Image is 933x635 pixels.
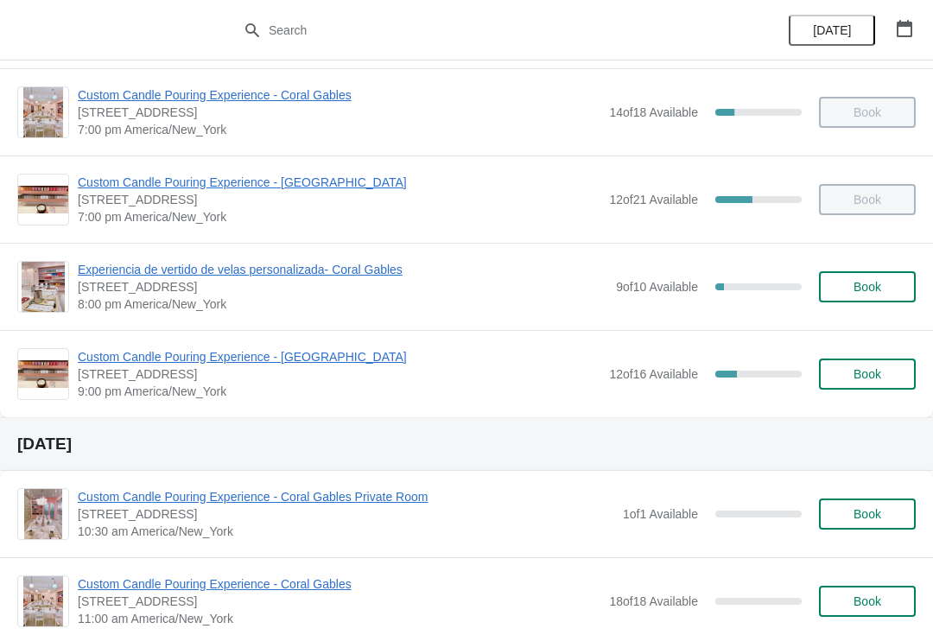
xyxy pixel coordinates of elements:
[609,594,698,608] span: 18 of 18 Available
[819,498,916,530] button: Book
[18,360,68,389] img: Custom Candle Pouring Experience - Fort Lauderdale | 914 East Las Olas Boulevard, Fort Lauderdale...
[78,383,600,400] span: 9:00 pm America/New_York
[24,489,62,539] img: Custom Candle Pouring Experience - Coral Gables Private Room | 154 Giralda Avenue, Coral Gables, ...
[18,186,68,214] img: Custom Candle Pouring Experience - Fort Lauderdale | 914 East Las Olas Boulevard, Fort Lauderdale...
[78,121,600,138] span: 7:00 pm America/New_York
[78,295,607,313] span: 8:00 pm America/New_York
[819,359,916,390] button: Book
[623,507,698,521] span: 1 of 1 Available
[78,104,600,121] span: [STREET_ADDRESS]
[268,15,700,46] input: Search
[23,87,64,137] img: Custom Candle Pouring Experience - Coral Gables | 154 Giralda Avenue, Coral Gables, FL, USA | 7:0...
[23,576,64,626] img: Custom Candle Pouring Experience - Coral Gables | 154 Giralda Avenue, Coral Gables, FL, USA | 11:...
[78,208,600,225] span: 7:00 pm America/New_York
[819,586,916,617] button: Book
[609,193,698,206] span: 12 of 21 Available
[78,505,614,523] span: [STREET_ADDRESS]
[819,271,916,302] button: Book
[813,23,851,37] span: [DATE]
[78,365,600,383] span: [STREET_ADDRESS]
[854,280,881,294] span: Book
[789,15,875,46] button: [DATE]
[78,488,614,505] span: Custom Candle Pouring Experience - Coral Gables Private Room
[78,348,600,365] span: Custom Candle Pouring Experience - [GEOGRAPHIC_DATA]
[616,280,698,294] span: 9 of 10 Available
[78,191,600,208] span: [STREET_ADDRESS]
[78,86,600,104] span: Custom Candle Pouring Experience - Coral Gables
[78,523,614,540] span: 10:30 am America/New_York
[854,367,881,381] span: Book
[17,435,916,453] h2: [DATE]
[78,610,600,627] span: 11:00 am America/New_York
[78,174,600,191] span: Custom Candle Pouring Experience - [GEOGRAPHIC_DATA]
[78,575,600,593] span: Custom Candle Pouring Experience - Coral Gables
[609,105,698,119] span: 14 of 18 Available
[78,593,600,610] span: [STREET_ADDRESS]
[78,261,607,278] span: Experiencia de vertido de velas personalizada- Coral Gables
[854,594,881,608] span: Book
[22,262,65,312] img: Experiencia de vertido de velas personalizada- Coral Gables | 154 Giralda Avenue, Coral Gables, F...
[609,367,698,381] span: 12 of 16 Available
[854,507,881,521] span: Book
[78,278,607,295] span: [STREET_ADDRESS]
